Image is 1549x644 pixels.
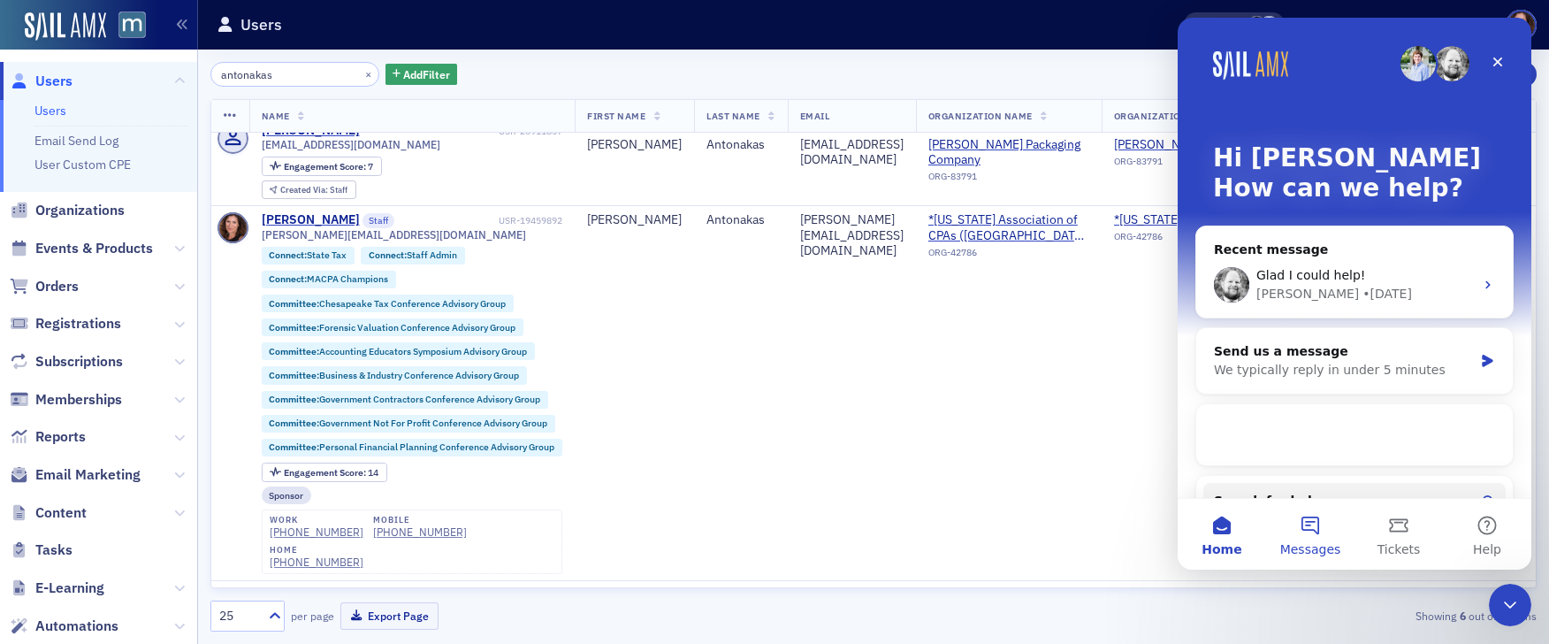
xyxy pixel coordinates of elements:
[10,239,153,258] a: Events & Products
[800,212,904,259] div: [PERSON_NAME][EMAIL_ADDRESS][DOMAIN_NAME]
[262,138,440,151] span: [EMAIL_ADDRESS][DOMAIN_NAME]
[340,602,439,630] button: Export Page
[262,439,563,456] div: Committee:
[1114,137,1321,153] a: [PERSON_NAME] Packaging Company
[10,465,141,485] a: Email Marketing
[35,465,141,485] span: Email Marketing
[1114,212,1294,228] a: *[US_STATE] Association of CPAs
[269,441,319,453] span: Committee :
[35,352,123,372] span: Subscriptions
[280,184,330,195] span: Created Via :
[284,468,378,478] div: 14
[34,133,118,149] a: Email Send Log
[262,228,526,241] span: [PERSON_NAME][EMAIL_ADDRESS][DOMAIN_NAME]
[269,297,319,310] span: Committee :
[25,12,106,41] img: SailAMX
[269,273,388,285] a: Connect:MACPA Champions
[369,249,457,261] a: Connect:Staff Admin
[270,525,363,539] a: [PHONE_NUMBER]
[800,137,904,168] div: [EMAIL_ADDRESS][DOMAIN_NAME]
[262,391,549,409] div: Committee:
[118,11,146,39] img: SailAMX
[106,11,146,42] a: View Homepage
[800,110,830,122] span: Email
[269,322,515,333] a: Committee:Forensic Valuation Conference Advisory Group
[1364,586,1374,602] span: —
[373,525,467,539] div: [PHONE_NUMBER]
[361,247,465,264] div: Connect:
[928,137,1089,168] span: Graham Packaging Company
[269,370,519,381] a: Committee:Business & Industry Conference Advisory Group
[928,212,1089,243] a: *[US_STATE] Association of CPAs ([GEOGRAPHIC_DATA], [GEOGRAPHIC_DATA])
[928,137,1089,168] a: [PERSON_NAME] Packaging Company
[1396,17,1495,33] div: [DOMAIN_NAME]
[269,249,307,261] span: Connect :
[262,247,355,264] div: Connect:
[706,212,775,228] div: Antonakas
[269,346,527,357] a: Committee:Accounting Educators Symposium Advisory Group
[361,65,377,81] button: ×
[10,201,125,220] a: Organizations
[269,272,307,285] span: Connect :
[1178,18,1531,570] iframe: Intercom live chat
[1114,231,1294,249] div: ORG-42786
[262,318,524,336] div: Committee:
[262,212,360,228] a: [PERSON_NAME]
[262,487,312,504] div: Sponsor
[928,212,1089,243] span: *Maryland Association of CPAs (Timonium, MD)
[10,503,87,523] a: Content
[928,172,1089,189] div: ORG-83791
[284,160,368,172] span: Engagement Score :
[269,394,540,405] a: Committee:Government Contractors Conference Advisory Group
[10,277,79,296] a: Orders
[240,14,282,35] h1: Users
[269,249,347,261] a: Connect:State Tax
[269,369,319,381] span: Committee :
[269,345,319,357] span: Committee :
[1260,16,1278,34] span: Justin Chase
[10,540,72,560] a: Tasks
[403,66,450,82] span: Add Filter
[262,366,528,384] div: Committee:
[10,579,104,598] a: E-Learning
[1107,608,1537,624] div: Showing out of items
[262,157,382,176] div: Engagement Score: 7
[269,418,547,429] a: Committee:Government Not For Profit Conference Advisory Group
[1114,586,1124,602] span: —
[10,314,121,333] a: Registrations
[1114,110,1324,122] span: Organization Name (Without Location)
[262,110,290,122] span: Name
[706,137,775,153] div: Antonakas
[35,314,121,333] span: Registrations
[262,180,356,199] div: Created Via: Staff
[269,417,319,429] span: Committee :
[373,515,467,525] div: mobile
[269,298,506,310] a: Committee:Chesapeake Tax Conference Advisory Group
[706,110,760,122] span: Last Name
[928,586,938,602] span: —
[34,103,66,119] a: Users
[10,617,118,636] a: Automations
[1248,16,1266,34] span: Lauren McDonough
